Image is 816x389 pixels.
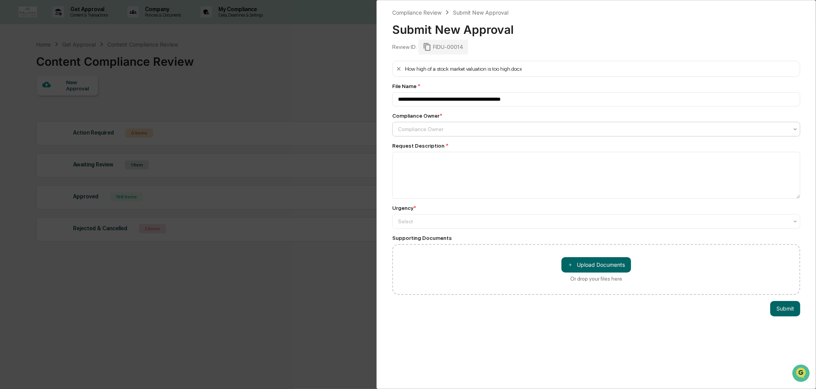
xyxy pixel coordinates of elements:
div: File Name [392,83,800,89]
button: Or drop your files here [561,257,631,273]
span: Data Lookup [15,111,48,119]
div: Supporting Documents [392,235,800,241]
div: Or drop your files here [570,276,622,282]
iframe: Open customer support [791,364,812,384]
div: FIDU-00014 [418,40,468,54]
img: 1746055101610-c473b297-6a78-478c-a979-82029cc54cd1 [8,59,22,73]
div: Submit New Approval [392,17,800,37]
button: Start new chat [131,61,140,70]
div: 🖐️ [8,98,14,104]
div: How high of a stock market valuation is too high.docx [405,66,522,72]
span: Pylon [77,130,93,136]
div: Compliance Review [392,9,441,16]
div: We're available if you need us! [26,66,97,73]
a: 🖐️Preclearance [5,94,53,108]
a: 🔎Data Lookup [5,108,52,122]
a: Powered byPylon [54,130,93,136]
span: Preclearance [15,97,50,105]
div: Review ID: [392,44,417,50]
button: Submit [770,301,800,316]
a: 🗄️Attestations [53,94,98,108]
div: 🗄️ [56,98,62,104]
div: Start new chat [26,59,126,66]
div: Compliance Owner [392,113,442,119]
div: Urgency [392,205,416,211]
span: ＋ [568,261,573,268]
div: 🔎 [8,112,14,118]
span: Attestations [63,97,95,105]
div: Request Description [392,143,800,149]
p: How can we help? [8,16,140,28]
div: Submit New Approval [453,9,508,16]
